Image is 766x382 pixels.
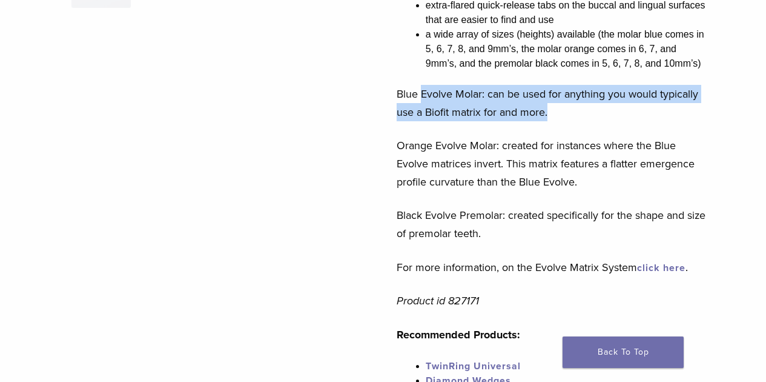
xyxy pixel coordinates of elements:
[426,360,521,372] a: TwinRing Universal
[397,206,708,243] p: Black Evolve Premolar: created specifically for the shape and size of premolar teeth.
[426,27,708,71] li: a wide array of sizes (heights) available (the molar blue comes in 5, 6, 7, 8, and 9mm’s, the mol...
[397,328,520,341] strong: Recommended Products:
[397,258,708,276] p: For more information, on the Evolve Matrix System .
[637,262,685,274] a: click here
[397,136,708,191] p: Orange Evolve Molar: created for instances where the Blue Evolve matrices invert. This matrix fea...
[563,337,684,368] a: Back To Top
[397,294,479,307] em: Product id 827171
[397,85,708,121] p: Blue Evolve Molar: can be used for anything you would typically use a Biofit matrix for and more.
